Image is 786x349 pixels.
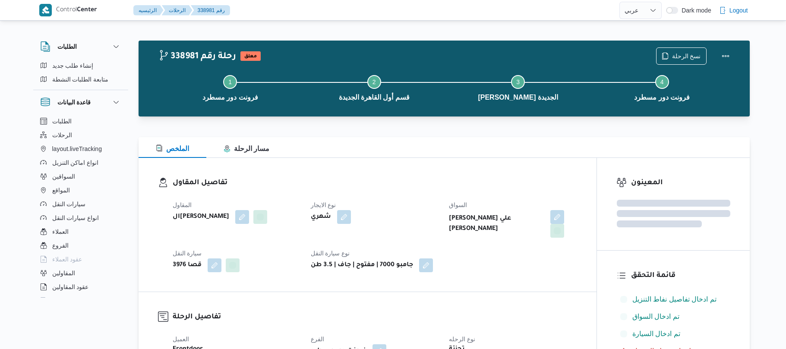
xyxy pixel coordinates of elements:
[516,79,520,85] span: 3
[37,225,125,239] button: العملاء
[52,116,72,126] span: الطلبات
[202,92,258,103] span: فرونت دور مسطرد
[617,327,730,341] button: تم ادخال السيارة
[37,183,125,197] button: المواقع
[449,336,475,343] span: نوع الرحله
[632,296,717,303] span: تم ادخال تفاصيل نفاط التنزيل
[311,260,413,270] b: جامبو 7000 | مفتوح | جاف | 3.5 طن
[311,201,336,208] span: نوع الايجار
[37,294,125,308] button: اجهزة التليفون
[632,294,717,305] span: تم ادخال تفاصيل نفاط التنزيل
[77,7,97,14] b: Center
[133,5,164,16] button: الرئيسيه
[52,254,82,264] span: عقود العملاء
[660,79,664,85] span: 4
[37,197,125,211] button: سيارات النقل
[37,266,125,280] button: المقاولين
[631,177,730,189] h3: المعينون
[678,7,711,14] span: Dark mode
[311,336,324,343] span: الفرع
[52,296,88,306] span: اجهزة التليفون
[162,5,193,16] button: الرحلات
[173,311,577,323] h3: تفاصيل الرحلة
[37,156,125,170] button: انواع اماكن التنزيل
[37,59,125,72] button: إنشاء طلب جديد
[57,97,91,107] h3: قاعدة البيانات
[446,65,590,110] button: [PERSON_NAME] الجديدة
[617,292,730,306] button: تم ادخال تفاصيل نفاط التنزيل
[672,51,701,61] span: نسخ الرحلة
[173,201,192,208] span: المقاول
[52,268,75,278] span: المقاولين
[729,5,748,16] span: Logout
[449,214,544,234] b: [PERSON_NAME] علي [PERSON_NAME]
[37,72,125,86] button: متابعة الطلبات النشطة
[632,329,680,339] span: تم ادخال السيارة
[52,157,99,168] span: انواع اماكن التنزيل
[590,65,734,110] button: فرونت دور مسطرد
[311,250,350,257] span: نوع سيارة النقل
[372,79,376,85] span: 2
[632,311,679,322] span: تم ادخال السواق
[52,74,109,85] span: متابعة الطلبات النشطة
[33,114,128,301] div: قاعدة البيانات
[173,336,189,343] span: العميل
[634,92,690,103] span: فرونت دور مسطرد
[449,201,467,208] span: السواق
[224,145,269,152] span: مسار الرحلة
[52,185,70,195] span: المواقع
[173,212,229,222] b: ال[PERSON_NAME]
[191,5,230,16] button: 338981 رقم
[40,41,121,52] button: الطلبات
[244,54,257,59] b: معلق
[52,240,69,251] span: الفروع
[656,47,707,65] button: نسخ الرحلة
[40,97,121,107] button: قاعدة البيانات
[37,170,125,183] button: السواقين
[52,130,72,140] span: الرحلات
[37,280,125,294] button: عقود المقاولين
[52,144,102,154] span: layout.liveTracking
[52,213,99,223] span: انواع سيارات النقل
[716,2,751,19] button: Logout
[52,282,89,292] span: عقود المقاولين
[52,226,69,237] span: العملاء
[37,252,125,266] button: عقود العملاء
[37,142,125,156] button: layout.liveTracking
[52,199,86,209] span: سيارات النقل
[631,270,730,282] h3: قائمة التحقق
[173,177,577,189] h3: تفاصيل المقاول
[158,51,236,63] h2: 338981 رحلة رقم
[478,92,558,103] span: [PERSON_NAME] الجديدة
[52,171,75,182] span: السواقين
[617,310,730,324] button: تم ادخال السواق
[240,51,261,61] span: معلق
[57,41,77,52] h3: الطلبات
[37,114,125,128] button: الطلبات
[632,330,680,337] span: تم ادخال السيارة
[173,250,202,257] span: سيارة النقل
[9,314,36,340] iframe: chat widget
[717,47,734,65] button: Actions
[311,212,331,222] b: شهري
[33,59,128,90] div: الطلبات
[173,260,202,270] b: قصا 3976
[302,65,446,110] button: قسم أول القاهرة الجديدة
[52,60,94,71] span: إنشاء طلب جديد
[156,145,189,152] span: الملخص
[39,4,52,16] img: X8yXhbKr1z7QwAAAABJRU5ErkJggg==
[37,239,125,252] button: الفروع
[37,211,125,225] button: انواع سيارات النقل
[632,313,679,320] span: تم ادخال السواق
[158,65,303,110] button: فرونت دور مسطرد
[339,92,410,103] span: قسم أول القاهرة الجديدة
[37,128,125,142] button: الرحلات
[228,79,232,85] span: 1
